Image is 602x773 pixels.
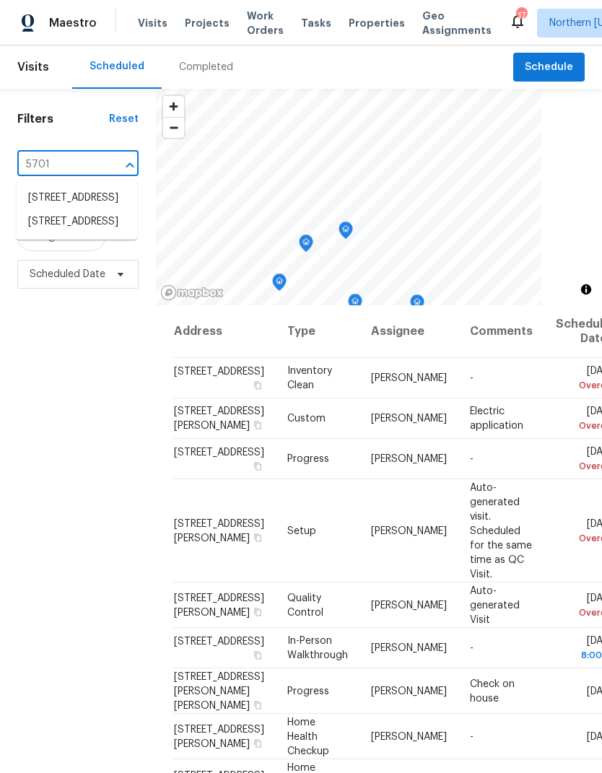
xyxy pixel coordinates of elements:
span: Properties [349,16,405,30]
div: Map marker [348,294,362,316]
span: Schedule [525,58,573,77]
span: Home Health Checkup [287,717,329,756]
span: [PERSON_NAME] [371,731,447,741]
th: Assignee [359,305,458,358]
button: Zoom out [163,117,184,138]
span: [PERSON_NAME] [371,686,447,696]
button: Zoom in [163,96,184,117]
span: Setup [287,525,316,536]
span: Inventory Clean [287,366,332,390]
button: Copy Address [251,605,264,618]
th: Type [276,305,359,358]
span: [PERSON_NAME] [371,454,447,464]
li: [STREET_ADDRESS] [17,210,137,234]
input: Search for an address... [17,154,98,176]
span: [STREET_ADDRESS] [174,637,264,647]
div: Map marker [410,294,424,317]
span: Projects [185,16,230,30]
button: Close [120,155,140,175]
h1: Filters [17,112,109,126]
button: Copy Address [251,419,264,432]
div: Map marker [272,274,287,296]
div: Reset [109,112,139,126]
span: [PERSON_NAME] [371,373,447,383]
span: [STREET_ADDRESS][PERSON_NAME] [174,593,264,617]
span: Work Orders [247,9,284,38]
span: Check on house [470,678,515,703]
div: 17 [516,9,526,23]
a: Mapbox homepage [160,284,224,301]
div: Scheduled [90,59,144,74]
div: Completed [179,60,233,74]
span: Progress [287,454,329,464]
button: Copy Address [251,530,264,543]
li: [STREET_ADDRESS] [17,186,137,210]
span: Tasks [301,18,331,28]
span: - [470,731,474,741]
button: Copy Address [251,379,264,392]
span: [STREET_ADDRESS] [174,447,264,458]
span: - [470,643,474,653]
span: Auto-generated Visit [470,585,520,624]
th: Address [173,305,276,358]
span: Toggle attribution [582,281,590,297]
span: In-Person Walkthrough [287,636,348,660]
div: Map marker [339,222,353,244]
span: Progress [287,686,329,696]
span: Zoom out [163,118,184,138]
span: - [470,373,474,383]
th: Comments [458,305,544,358]
div: Map marker [299,235,313,257]
span: Scheduled Date [30,267,105,281]
button: Copy Address [251,460,264,473]
span: Geo Assignments [422,9,492,38]
canvas: Map [156,89,541,305]
button: Copy Address [251,649,264,662]
span: [PERSON_NAME] [371,414,447,424]
span: [PERSON_NAME] [371,643,447,653]
span: Quality Control [287,593,323,617]
span: - [470,454,474,464]
span: Electric application [470,406,523,431]
span: Visits [17,51,49,83]
button: Copy Address [251,736,264,749]
span: [PERSON_NAME] [371,600,447,610]
span: Custom [287,414,326,424]
span: [PERSON_NAME] [371,525,447,536]
button: Schedule [513,53,585,82]
span: Visits [138,16,167,30]
span: [STREET_ADDRESS][PERSON_NAME] [174,406,264,431]
span: [STREET_ADDRESS][PERSON_NAME][PERSON_NAME] [174,671,264,710]
button: Copy Address [251,698,264,711]
span: Maestro [49,16,97,30]
span: [STREET_ADDRESS][PERSON_NAME] [174,518,264,543]
span: Auto-generated visit. Scheduled for the same time as QC Visit. [470,482,532,579]
span: [STREET_ADDRESS][PERSON_NAME] [174,724,264,748]
button: Toggle attribution [577,281,595,298]
span: [STREET_ADDRESS] [174,367,264,377]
